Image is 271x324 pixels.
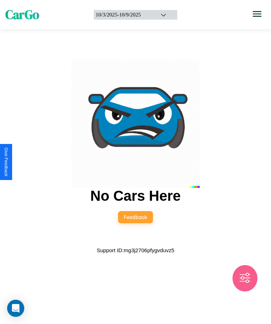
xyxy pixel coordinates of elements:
div: 10 / 3 / 2025 - 10 / 9 / 2025 [96,12,151,18]
div: Give Feedback [4,148,9,176]
div: Open Intercom Messenger [7,300,24,317]
h2: No Cars Here [90,188,180,204]
img: car [71,59,200,188]
span: CarGo [5,6,39,23]
button: Feedback [118,211,153,223]
p: Support ID: mg3j2706pfygvduvz5 [97,245,174,255]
